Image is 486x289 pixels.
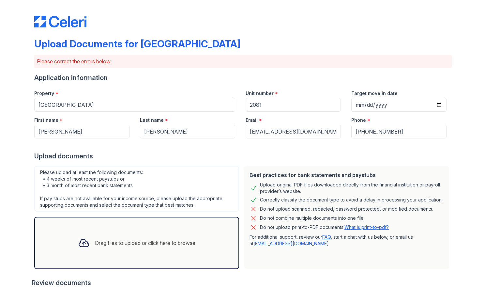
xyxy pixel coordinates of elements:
[246,117,258,123] label: Email
[34,90,54,97] label: Property
[260,205,433,213] div: Do not upload scanned, redacted, password protected, or modified documents.
[250,171,444,179] div: Best practices for bank statements and paystubs
[344,224,389,230] a: What is print-to-pdf?
[34,166,239,212] div: Please upload at least the following documents: • 4 weeks of most recent paystubs or • 3 month of...
[351,90,398,97] label: Target move in date
[260,182,444,195] div: Upload original PDF files downloaded directly from the financial institution or payroll provider’...
[34,16,86,27] img: CE_Logo_Blue-a8612792a0a2168367f1c8372b55b34899dd931a85d93a1a3d3e32e68fde9ad4.png
[95,239,195,247] div: Drag files to upload or click here to browse
[34,73,452,82] div: Application information
[260,214,365,222] div: Do not combine multiple documents into one file.
[32,278,452,287] div: Review documents
[246,90,274,97] label: Unit number
[34,152,452,161] div: Upload documents
[250,234,444,247] p: For additional support, review our , start a chat with us below, or email us at
[322,234,331,240] a: FAQ
[34,38,240,50] div: Upload Documents for [GEOGRAPHIC_DATA]
[351,117,366,123] label: Phone
[34,117,58,123] label: First name
[260,196,443,204] div: Correctly classify the document type to avoid a delay in processing your application.
[37,57,449,65] p: Please correct the errors below.
[260,224,389,231] p: Do not upload print-to-PDF documents.
[140,117,164,123] label: Last name
[253,241,329,246] a: [EMAIL_ADDRESS][DOMAIN_NAME]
